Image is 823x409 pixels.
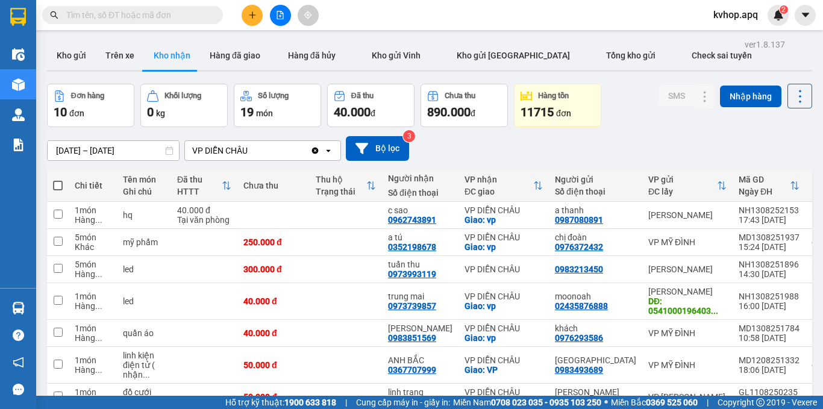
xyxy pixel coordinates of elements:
span: | [707,396,709,409]
img: warehouse-icon [12,108,25,121]
div: Mã GD [739,175,790,184]
button: Hàng đã giao [200,41,270,70]
div: 0973739857 [388,301,436,311]
div: 1 món [75,205,111,215]
div: 1 món [75,387,111,397]
button: Bộ lọc [346,136,409,161]
div: 0983851569 [388,333,436,343]
div: 0962743891 [388,215,436,225]
button: Kho gửi [47,41,96,70]
div: [PERSON_NAME] [648,287,727,296]
button: caret-down [795,5,816,26]
span: question-circle [13,329,24,341]
div: Đơn hàng [71,92,104,100]
div: VP gửi [648,175,717,184]
div: VP DIỄN CHÂU [465,264,543,274]
div: thanh tùng [555,387,636,397]
div: 1 món [75,355,111,365]
div: VP DIỄN CHÂU [192,145,248,157]
div: ĐC lấy [648,187,717,196]
span: 2 [781,5,786,14]
div: MD1208251332 [739,355,800,365]
div: Số điện thoại [555,187,636,196]
div: 40.000 đ [243,328,304,338]
div: 15:24 [DATE] [739,242,800,252]
div: Khối lượng [164,92,201,100]
div: Hàng thông thường [75,365,111,375]
th: Toggle SortBy [310,170,382,202]
span: Check sai tuyến [692,51,752,60]
span: Kho gửi [GEOGRAPHIC_DATA] [457,51,570,60]
div: 5 món [75,233,111,242]
div: Tên món [123,175,165,184]
div: VP MỸ ĐÌNH [648,360,727,370]
img: logo-vxr [10,8,26,26]
div: Giao: VP [465,365,543,375]
div: Trạng thái [316,187,366,196]
span: plus [248,11,257,19]
span: 0 [147,105,154,119]
span: Cung cấp máy in - giấy in: [356,396,450,409]
span: notification [13,357,24,368]
div: Ghi chú [123,187,165,196]
div: linh trang [388,387,452,397]
div: Đã thu [351,92,374,100]
div: 1 món [75,292,111,301]
div: 0352198678 [388,242,436,252]
div: 40.000 đ [243,296,304,306]
span: Miền Bắc [611,396,698,409]
span: ... [95,269,102,279]
button: Đơn hàng10đơn [47,84,134,127]
div: 18:06 [DATE] [739,365,800,375]
div: Hàng tồn [538,92,569,100]
strong: 0369 525 060 [646,398,698,407]
div: MD1308251937 [739,233,800,242]
div: NH1308251988 [739,292,800,301]
div: 0983493689 [555,365,603,375]
div: 50.000 đ [243,360,304,370]
div: Hàng thông thường [75,269,111,279]
th: Toggle SortBy [733,170,806,202]
button: Nhập hàng [720,86,781,107]
div: Hàng thông thường [75,333,111,343]
div: 14:30 [DATE] [739,269,800,279]
div: 0973993119 [388,269,436,279]
div: VP DIỄN CHÂU [465,233,543,242]
div: nhật nam [555,355,636,365]
div: VP MỸ ĐÌNH [648,237,727,247]
span: message [13,384,24,395]
span: caret-down [800,10,811,20]
span: Tổng kho gửi [606,51,656,60]
div: tuấn thu [388,260,452,269]
div: 0983213450 [555,264,603,274]
div: 0976372432 [555,242,603,252]
div: [PERSON_NAME] [648,264,727,274]
strong: 1900 633 818 [284,398,336,407]
div: Đã thu [177,175,222,184]
div: Thu hộ [316,175,366,184]
div: VP DIỄN CHÂU [465,387,543,397]
div: Hàng thông thường [75,301,111,311]
div: Chưa thu [243,181,304,190]
strong: 0708 023 035 - 0935 103 250 [491,398,601,407]
button: Số lượng19món [234,84,321,127]
svg: open [324,146,333,155]
span: đơn [69,108,84,118]
div: Hàng thông thường [75,215,111,225]
span: aim [304,11,312,19]
img: warehouse-icon [12,48,25,61]
div: c sao [388,205,452,215]
span: search [50,11,58,19]
div: a thanh [555,205,636,215]
span: Hỗ trợ kỹ thuật: [225,396,336,409]
span: copyright [756,398,765,407]
div: 1 món [75,323,111,333]
div: MD1308251784 [739,323,800,333]
span: đ [471,108,475,118]
div: led [123,264,165,274]
div: Giao: vp [465,215,543,225]
span: ... [143,370,150,379]
span: ⚪️ [604,400,608,405]
div: Giao: vp [465,333,543,343]
span: đ [371,108,375,118]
